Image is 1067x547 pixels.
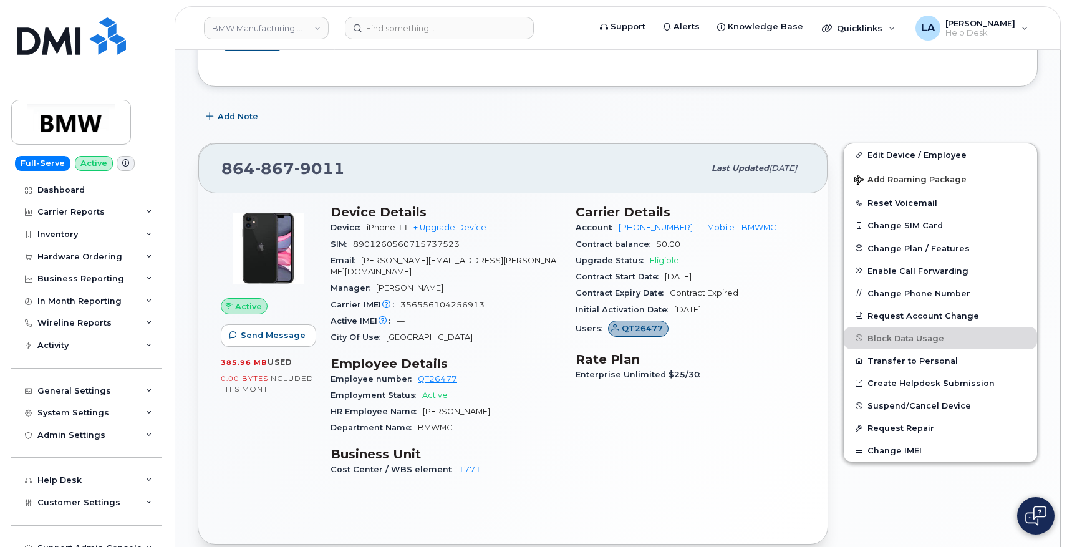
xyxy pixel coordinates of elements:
[650,256,679,265] span: Eligible
[331,223,367,232] span: Device
[353,240,460,249] span: 8901260560715737523
[241,329,306,341] span: Send Message
[576,352,806,367] h3: Rate Plan
[945,28,1015,38] span: Help Desk
[854,175,967,186] span: Add Roaming Package
[576,205,806,220] h3: Carrier Details
[813,16,904,41] div: Quicklinks
[458,465,481,474] a: 1771
[576,370,707,379] span: Enterprise Unlimited $25/30
[591,14,654,39] a: Support
[844,304,1037,327] button: Request Account Change
[576,272,665,281] span: Contract Start Date
[268,357,292,367] span: used
[576,240,656,249] span: Contract balance
[331,407,423,416] span: HR Employee Name
[670,288,738,298] span: Contract Expired
[198,105,269,128] button: Add Note
[376,283,443,293] span: [PERSON_NAME]
[945,18,1015,28] span: [PERSON_NAME]
[844,259,1037,282] button: Enable Call Forwarding
[331,316,397,326] span: Active IMEI
[367,223,408,232] span: iPhone 11
[921,21,935,36] span: LA
[867,266,968,275] span: Enable Call Forwarding
[331,240,353,249] span: SIM
[331,374,418,384] span: Employee number
[331,205,561,220] h3: Device Details
[844,282,1037,304] button: Change Phone Number
[576,288,670,298] span: Contract Expiry Date
[221,159,345,178] span: 864
[674,305,701,314] span: [DATE]
[844,237,1037,259] button: Change Plan / Features
[204,17,329,39] a: BMW Manufacturing Co LLC
[422,390,448,400] span: Active
[728,21,803,33] span: Knowledge Base
[844,372,1037,394] a: Create Helpdesk Submission
[418,423,453,432] span: BMWMC
[221,324,316,347] button: Send Message
[331,256,556,276] span: [PERSON_NAME][EMAIL_ADDRESS][PERSON_NAME][DOMAIN_NAME]
[844,143,1037,166] a: Edit Device / Employee
[611,21,645,33] span: Support
[674,21,700,33] span: Alerts
[331,447,561,462] h3: Business Unit
[397,316,405,326] span: —
[386,332,473,342] span: [GEOGRAPHIC_DATA]
[221,374,268,383] span: 0.00 Bytes
[413,223,486,232] a: + Upgrade Device
[576,256,650,265] span: Upgrade Status
[622,322,663,334] span: QT26477
[708,14,812,39] a: Knowledge Base
[221,358,268,367] span: 385.96 MB
[331,390,422,400] span: Employment Status
[656,240,680,249] span: $0.00
[331,300,400,309] span: Carrier IMEI
[769,163,797,173] span: [DATE]
[331,423,418,432] span: Department Name
[608,324,669,333] a: QT26477
[418,374,457,384] a: QT26477
[907,16,1037,41] div: Lanette Aparicio
[331,465,458,474] span: Cost Center / WBS element
[331,332,386,342] span: City Of Use
[712,163,769,173] span: Last updated
[844,349,1037,372] button: Transfer to Personal
[218,110,258,122] span: Add Note
[844,327,1037,349] button: Block Data Usage
[837,23,882,33] span: Quicklinks
[331,356,561,371] h3: Employee Details
[844,191,1037,214] button: Reset Voicemail
[255,159,294,178] span: 867
[844,166,1037,191] button: Add Roaming Package
[576,305,674,314] span: Initial Activation Date
[576,223,619,232] span: Account
[619,223,776,232] a: [PHONE_NUMBER] - T-Mobile - BMWMC
[400,300,485,309] span: 356556104256913
[665,272,692,281] span: [DATE]
[844,439,1037,462] button: Change IMEI
[231,211,306,286] img: iPhone_11.jpg
[423,407,490,416] span: [PERSON_NAME]
[844,417,1037,439] button: Request Repair
[331,283,376,293] span: Manager
[345,17,534,39] input: Find something...
[294,159,345,178] span: 9011
[576,324,608,333] span: Users
[1025,506,1046,526] img: Open chat
[331,256,361,265] span: Email
[867,401,971,410] span: Suspend/Cancel Device
[867,243,970,253] span: Change Plan / Features
[844,214,1037,236] button: Change SIM Card
[235,301,262,312] span: Active
[654,14,708,39] a: Alerts
[844,394,1037,417] button: Suspend/Cancel Device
